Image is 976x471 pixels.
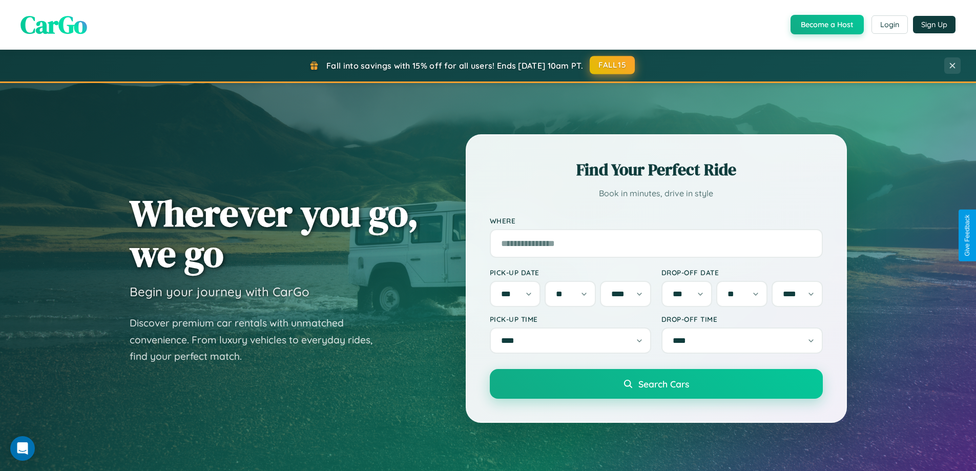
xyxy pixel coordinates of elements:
button: Search Cars [490,369,823,399]
span: Search Cars [638,378,689,390]
h2: Find Your Perfect Ride [490,158,823,181]
h1: Wherever you go, we go [130,193,419,274]
label: Pick-up Date [490,268,651,277]
div: Give Feedback [964,215,971,256]
p: Book in minutes, drive in style [490,186,823,201]
label: Pick-up Time [490,315,651,323]
label: Drop-off Date [661,268,823,277]
label: Where [490,216,823,225]
span: Fall into savings with 15% off for all users! Ends [DATE] 10am PT. [326,60,583,71]
button: Sign Up [913,16,956,33]
button: Login [871,15,908,34]
p: Discover premium car rentals with unmatched convenience. From luxury vehicles to everyday rides, ... [130,315,386,365]
h3: Begin your journey with CarGo [130,284,309,299]
button: FALL15 [590,56,635,74]
button: Become a Host [791,15,864,34]
span: CarGo [20,8,87,42]
div: Open Intercom Messenger [10,436,35,461]
label: Drop-off Time [661,315,823,323]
